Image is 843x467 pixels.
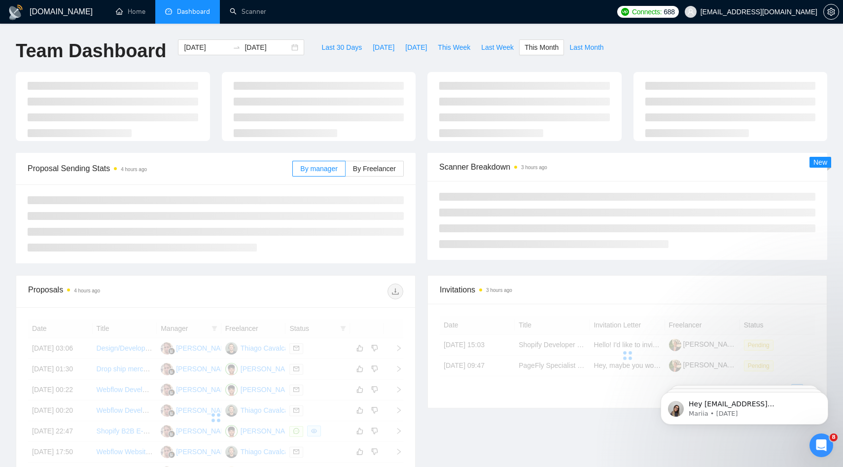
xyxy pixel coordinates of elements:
button: [DATE] [400,39,432,55]
input: End date [245,42,289,53]
img: logo [8,4,24,20]
span: By Freelancer [353,165,396,173]
span: New [813,158,827,166]
a: searchScanner [230,7,266,16]
iframe: Intercom live chat [809,433,833,457]
img: upwork-logo.png [621,8,629,16]
div: Proposals [28,284,216,299]
a: setting [823,8,839,16]
button: This Month [519,39,564,55]
span: Last Month [569,42,603,53]
span: Invitations [440,284,815,296]
time: 3 hours ago [521,165,547,170]
input: Start date [184,42,229,53]
span: By manager [300,165,337,173]
h1: Team Dashboard [16,39,166,63]
span: [DATE] [405,42,427,53]
span: [DATE] [373,42,394,53]
span: 8 [830,433,838,441]
time: 4 hours ago [121,167,147,172]
button: Last Month [564,39,609,55]
span: This Week [438,42,470,53]
a: homeHome [116,7,145,16]
button: This Week [432,39,476,55]
span: swap-right [233,43,241,51]
span: dashboard [165,8,172,15]
span: Scanner Breakdown [439,161,815,173]
span: Dashboard [177,7,210,16]
span: Last Week [481,42,514,53]
time: 3 hours ago [486,287,512,293]
button: Last 30 Days [316,39,367,55]
span: user [687,8,694,15]
button: Last Week [476,39,519,55]
button: setting [823,4,839,20]
span: Last 30 Days [321,42,362,53]
iframe: Intercom notifications message [646,371,843,440]
span: Proposal Sending Stats [28,162,292,175]
time: 4 hours ago [74,288,100,293]
button: [DATE] [367,39,400,55]
span: 688 [664,6,674,17]
span: This Month [525,42,559,53]
span: Connects: [632,6,662,17]
span: to [233,43,241,51]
